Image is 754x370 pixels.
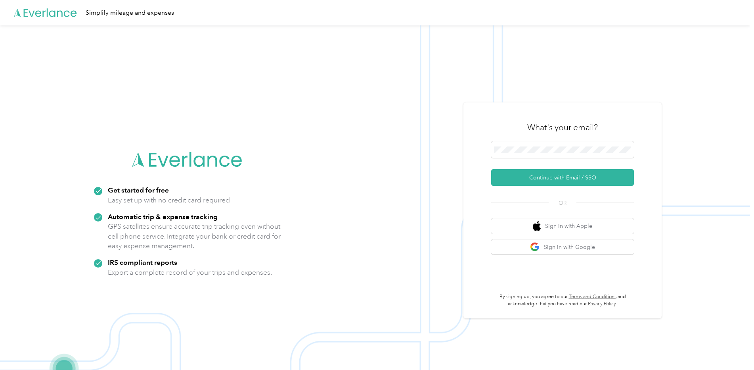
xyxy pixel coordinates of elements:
p: GPS satellites ensure accurate trip tracking even without cell phone service. Integrate your bank... [108,222,281,251]
button: google logoSign in with Google [491,239,634,255]
img: google logo [530,242,540,252]
p: Easy set up with no credit card required [108,195,230,205]
strong: Get started for free [108,186,169,194]
button: apple logoSign in with Apple [491,218,634,234]
a: Privacy Policy [588,301,616,307]
span: OR [549,199,576,207]
strong: IRS compliant reports [108,258,177,266]
strong: Automatic trip & expense tracking [108,212,218,221]
img: apple logo [533,221,541,231]
p: By signing up, you agree to our and acknowledge that you have read our . [491,293,634,307]
p: Export a complete record of your trips and expenses. [108,268,272,277]
div: Simplify mileage and expenses [86,8,174,18]
h3: What's your email? [527,122,598,133]
a: Terms and Conditions [569,294,616,300]
button: Continue with Email / SSO [491,169,634,186]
